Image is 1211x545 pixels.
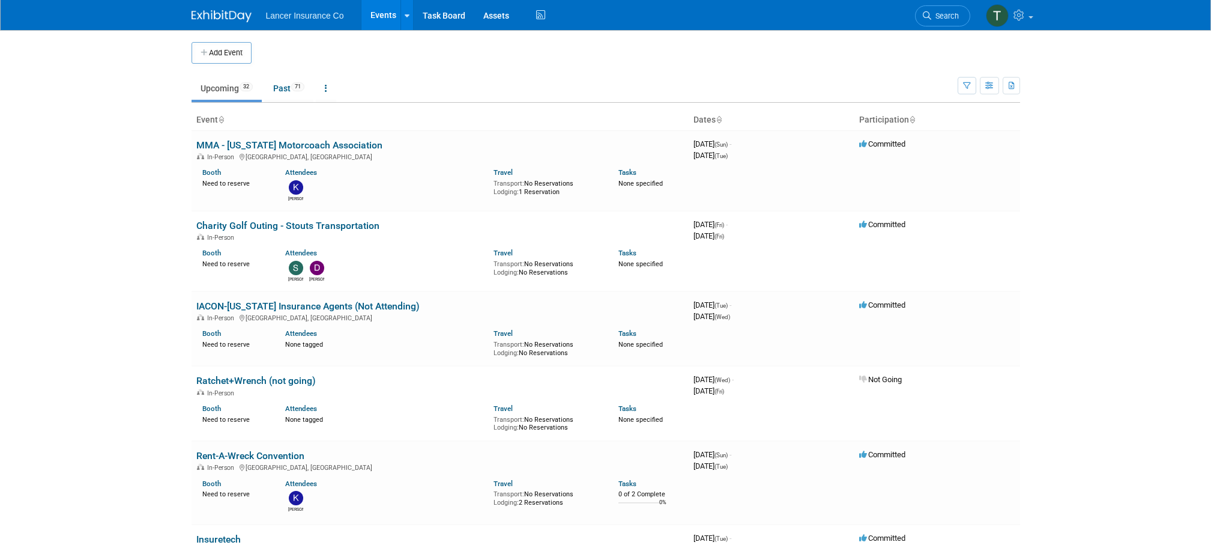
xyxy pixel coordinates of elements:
span: Transport: [494,260,524,268]
span: (Tue) [714,535,728,542]
span: In-Person [207,389,238,397]
span: None specified [618,341,663,349]
span: (Sun) [714,452,728,458]
a: Tasks [618,168,636,177]
span: Lodging: [494,188,519,196]
img: kathy egan [289,491,303,505]
span: Transport: [494,341,524,349]
span: - [729,450,731,459]
span: [DATE] [693,461,728,470]
img: In-Person Event [197,153,204,159]
a: Attendees [285,329,317,338]
span: Committed [859,450,905,459]
button: Add Event [192,42,252,64]
span: - [729,139,731,148]
img: In-Person Event [197,234,204,240]
span: Lodging: [494,349,519,357]
a: Sort by Participation Type [909,115,915,124]
a: Attendees [285,168,317,177]
span: Transport: [494,180,524,187]
div: No Reservations No Reservations [494,258,600,276]
span: None specified [618,416,663,424]
div: Need to reserve [202,338,268,349]
a: Travel [494,329,513,338]
a: Search [915,5,970,26]
div: Kimberlee Bissegger [288,195,303,202]
span: (Tue) [714,463,728,470]
div: Need to reserve [202,177,268,188]
span: In-Person [207,234,238,242]
a: Sort by Event Name [218,115,224,124]
span: [DATE] [693,375,734,384]
span: (Fri) [714,222,724,228]
span: Not Going [859,375,902,384]
span: In-Person [207,153,238,161]
div: No Reservations 2 Reservations [494,488,600,507]
th: Event [192,110,689,130]
a: Travel [494,168,513,177]
a: Past71 [264,77,313,100]
span: Committed [859,534,905,543]
span: - [729,534,731,543]
span: [DATE] [693,312,730,321]
div: None tagged [285,338,485,349]
div: No Reservations No Reservations [494,413,600,432]
a: Sort by Start Date [716,115,722,124]
span: [DATE] [693,151,728,160]
a: Tasks [618,480,636,488]
a: Booth [202,249,221,257]
a: Booth [202,168,221,177]
a: Tasks [618,329,636,338]
div: Steven O'Shea [288,275,303,282]
a: Booth [202,480,221,488]
span: Transport: [494,490,524,498]
span: None specified [618,260,663,268]
td: 0% [659,499,666,516]
span: (Fri) [714,388,724,395]
span: Committed [859,139,905,148]
span: - [726,220,728,229]
span: Lodging: [494,424,519,431]
img: Dennis Kelly [310,261,324,275]
a: Insuretech [196,534,241,545]
span: [DATE] [693,220,728,229]
div: No Reservations No Reservations [494,338,600,357]
span: [DATE] [693,450,731,459]
div: None tagged [285,413,485,424]
span: [DATE] [693,300,731,309]
div: [GEOGRAPHIC_DATA], [GEOGRAPHIC_DATA] [196,151,684,161]
div: Need to reserve [202,258,268,269]
span: (Wed) [714,377,730,383]
a: Booth [202,329,221,338]
div: kathy egan [288,505,303,513]
div: Dennis Kelly [309,275,324,282]
img: Kimberlee Bissegger [289,180,303,195]
span: Search [931,11,959,20]
a: Rent-A-Wreck Convention [196,450,304,461]
a: Tasks [618,249,636,257]
span: In-Person [207,314,238,322]
div: 0 of 2 Complete [618,490,684,499]
span: - [732,375,734,384]
span: 71 [291,82,304,91]
span: Committed [859,220,905,229]
span: (Sun) [714,141,728,148]
img: In-Person Event [197,314,204,320]
img: ExhibitDay [192,10,252,22]
a: Travel [494,480,513,488]
span: - [729,300,731,309]
a: Travel [494,404,513,413]
div: Need to reserve [202,413,268,424]
a: Upcoming32 [192,77,262,100]
a: IACON-[US_STATE] Insurance Agents (Not Attending) [196,300,420,312]
span: None specified [618,180,663,187]
div: [GEOGRAPHIC_DATA], [GEOGRAPHIC_DATA] [196,312,684,322]
a: Charity Golf Outing - Stouts Transportation [196,220,379,231]
span: Lancer Insurance Co [266,11,344,20]
a: Attendees [285,404,317,413]
span: Committed [859,300,905,309]
img: Terrence Forrest [986,4,1009,27]
span: (Tue) [714,302,728,309]
span: Transport: [494,416,524,424]
a: Travel [494,249,513,257]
